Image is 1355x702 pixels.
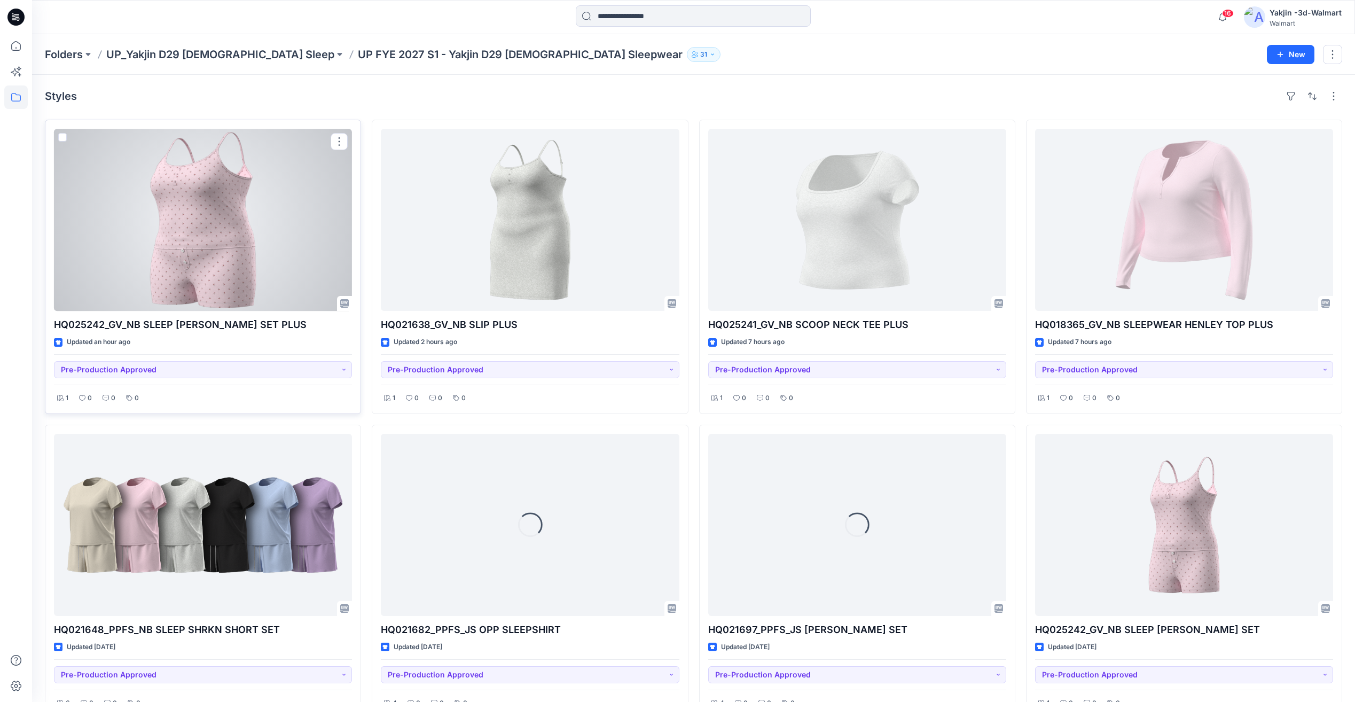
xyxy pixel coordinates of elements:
a: HQ021638_GV_NB SLIP PLUS [381,129,679,311]
p: HQ018365_GV_NB SLEEPWEAR HENLEY TOP PLUS [1035,317,1333,332]
p: 0 [1116,393,1120,404]
p: 0 [111,393,115,404]
button: New [1267,45,1314,64]
p: Updated 7 hours ago [721,337,785,348]
p: 1 [720,393,723,404]
a: HQ018365_GV_NB SLEEPWEAR HENLEY TOP PLUS [1035,129,1333,311]
p: Updated [DATE] [721,642,770,653]
span: 16 [1222,9,1234,18]
button: 31 [687,47,720,62]
a: HQ025241_GV_NB SCOOP NECK TEE PLUS [708,129,1006,311]
p: Updated 7 hours ago [1048,337,1111,348]
p: UP FYE 2027 S1 - Yakjin D29 [DEMOGRAPHIC_DATA] Sleepwear [358,47,683,62]
p: 0 [1069,393,1073,404]
p: HQ021638_GV_NB SLIP PLUS [381,317,679,332]
a: Folders [45,47,83,62]
a: HQ025242_GV_NB SLEEP CAMI BOXER SET [1035,434,1333,616]
p: 0 [461,393,466,404]
p: Updated [DATE] [67,642,115,653]
p: HQ021648_PPFS_NB SLEEP SHRKN SHORT SET [54,622,352,637]
p: Updated 2 hours ago [394,337,457,348]
p: Updated [DATE] [394,642,442,653]
div: Yakjin -3d-Walmart [1270,6,1342,19]
p: 31 [700,49,707,60]
div: Walmart [1270,19,1342,27]
p: HQ021682_PPFS_JS OPP SLEEPSHIRT [381,622,679,637]
p: HQ025242_GV_NB SLEEP [PERSON_NAME] SET [1035,622,1333,637]
p: 0 [742,393,746,404]
p: 1 [393,393,395,404]
a: HQ025242_GV_NB SLEEP CAMI BOXER SET PLUS [54,129,352,311]
p: 0 [88,393,92,404]
p: 0 [438,393,442,404]
p: HQ025242_GV_NB SLEEP [PERSON_NAME] SET PLUS [54,317,352,332]
p: Updated an hour ago [67,337,130,348]
p: 0 [1092,393,1096,404]
h4: Styles [45,90,77,103]
p: 0 [414,393,419,404]
p: 0 [789,393,793,404]
a: UP_Yakjin D29 [DEMOGRAPHIC_DATA] Sleep [106,47,334,62]
p: 0 [135,393,139,404]
p: Updated [DATE] [1048,642,1096,653]
p: HQ025241_GV_NB SCOOP NECK TEE PLUS [708,317,1006,332]
p: 0 [765,393,770,404]
p: HQ021697_PPFS_JS [PERSON_NAME] SET [708,622,1006,637]
p: 1 [1047,393,1049,404]
p: 1 [66,393,68,404]
img: avatar [1244,6,1265,28]
a: HQ021648_PPFS_NB SLEEP SHRKN SHORT SET [54,434,352,616]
